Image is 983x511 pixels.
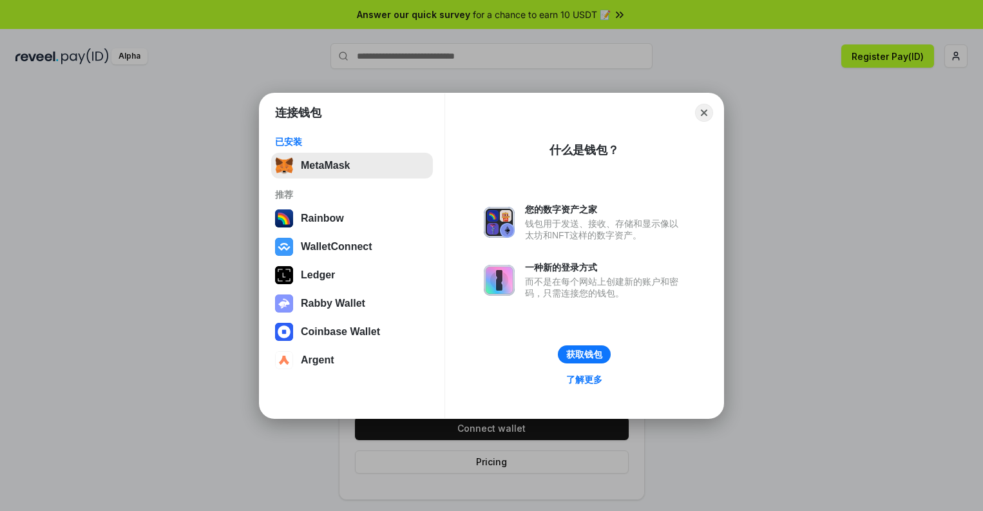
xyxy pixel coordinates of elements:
div: Rabby Wallet [301,298,365,309]
img: svg+xml,%3Csvg%20xmlns%3D%22http%3A%2F%2Fwww.w3.org%2F2000%2Fsvg%22%20width%3D%2228%22%20height%3... [275,266,293,284]
div: 一种新的登录方式 [525,262,685,273]
img: svg+xml,%3Csvg%20fill%3D%22none%22%20height%3D%2233%22%20viewBox%3D%220%200%2035%2033%22%20width%... [275,157,293,175]
img: svg+xml,%3Csvg%20xmlns%3D%22http%3A%2F%2Fwww.w3.org%2F2000%2Fsvg%22%20fill%3D%22none%22%20viewBox... [484,207,515,238]
img: svg+xml,%3Csvg%20width%3D%2228%22%20height%3D%2228%22%20viewBox%3D%220%200%2028%2028%22%20fill%3D... [275,323,293,341]
button: Argent [271,347,433,373]
img: svg+xml,%3Csvg%20width%3D%2228%22%20height%3D%2228%22%20viewBox%3D%220%200%2028%2028%22%20fill%3D... [275,351,293,369]
button: Close [695,104,713,122]
div: Ledger [301,269,335,281]
div: WalletConnect [301,241,372,253]
button: Ledger [271,262,433,288]
img: svg+xml,%3Csvg%20xmlns%3D%22http%3A%2F%2Fwww.w3.org%2F2000%2Fsvg%22%20fill%3D%22none%22%20viewBox... [484,265,515,296]
img: svg+xml,%3Csvg%20width%3D%2228%22%20height%3D%2228%22%20viewBox%3D%220%200%2028%2028%22%20fill%3D... [275,238,293,256]
button: Rainbow [271,206,433,231]
div: 什么是钱包？ [549,142,619,158]
h1: 连接钱包 [275,105,321,121]
img: svg+xml,%3Csvg%20width%3D%22120%22%20height%3D%22120%22%20viewBox%3D%220%200%20120%20120%22%20fil... [275,209,293,227]
div: 获取钱包 [566,349,602,360]
img: svg+xml,%3Csvg%20xmlns%3D%22http%3A%2F%2Fwww.w3.org%2F2000%2Fsvg%22%20fill%3D%22none%22%20viewBox... [275,294,293,313]
div: 您的数字资产之家 [525,204,685,215]
div: 了解更多 [566,374,602,385]
div: 已安装 [275,136,429,148]
button: WalletConnect [271,234,433,260]
button: MetaMask [271,153,433,178]
div: 而不是在每个网站上创建新的账户和密码，只需连接您的钱包。 [525,276,685,299]
div: Rainbow [301,213,344,224]
button: 获取钱包 [558,345,611,363]
div: Coinbase Wallet [301,326,380,338]
button: Coinbase Wallet [271,319,433,345]
div: MetaMask [301,160,350,171]
a: 了解更多 [558,371,610,388]
div: 钱包用于发送、接收、存储和显示像以太坊和NFT这样的数字资产。 [525,218,685,241]
div: 推荐 [275,189,429,200]
div: Argent [301,354,334,366]
button: Rabby Wallet [271,291,433,316]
